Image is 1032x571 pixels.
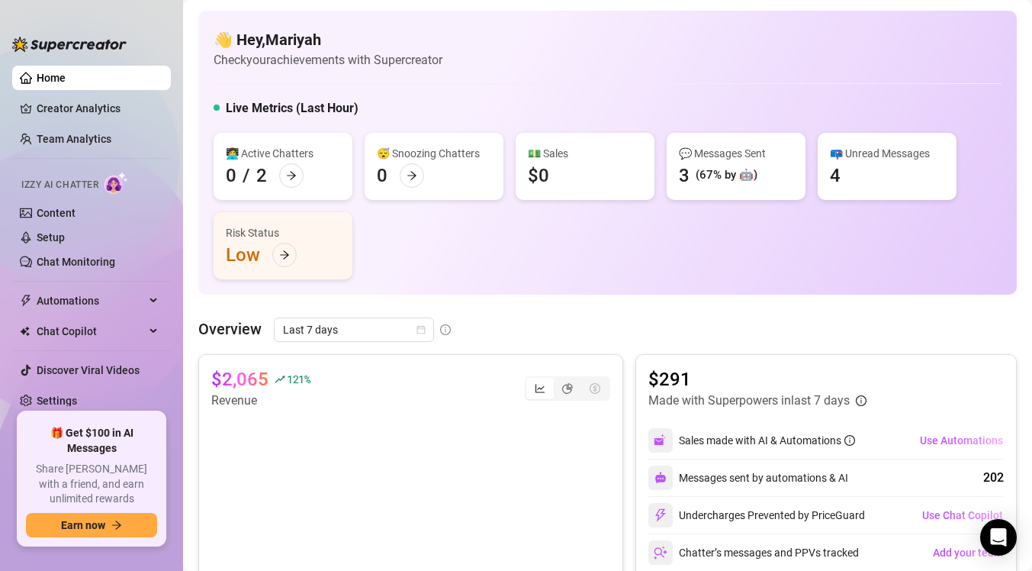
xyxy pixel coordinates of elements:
[37,96,159,121] a: Creator Analytics
[377,163,387,188] div: 0
[12,37,127,52] img: logo-BBDzfeDw.svg
[921,503,1004,527] button: Use Chat Copilot
[226,163,236,188] div: 0
[648,503,865,527] div: Undercharges Prevented by PriceGuard
[679,145,793,162] div: 💬 Messages Sent
[283,318,425,341] span: Last 7 days
[525,376,610,401] div: segmented control
[416,325,426,334] span: calendar
[648,367,866,392] article: $291
[654,546,667,560] img: svg%3e
[654,472,667,484] img: svg%3e
[20,295,32,307] span: thunderbolt
[648,392,850,410] article: Made with Superpowers in last 7 days
[214,50,442,69] article: Check your achievements with Supercreator
[830,145,944,162] div: 📪 Unread Messages
[226,145,340,162] div: 👩‍💻 Active Chatters
[226,99,358,118] h5: Live Metrics (Last Hour)
[26,513,157,537] button: Earn nowarrow-right
[21,178,98,192] span: Izzy AI Chatter
[286,170,297,181] span: arrow-right
[37,395,77,407] a: Settings
[590,383,600,394] span: dollar-circle
[648,466,848,490] div: Messages sent by automations & AI
[37,133,111,145] a: Team Analytics
[214,29,442,50] h4: 👋 Hey, Mariyah
[275,374,285,385] span: rise
[111,520,122,531] span: arrow-right
[37,207,76,219] a: Content
[983,469,1004,487] div: 202
[37,72,66,84] a: Home
[679,163,690,188] div: 3
[696,166,757,185] div: (67% by 🤖)
[37,231,65,244] a: Setup
[844,435,855,446] span: info-circle
[535,383,545,394] span: line-chart
[37,364,140,376] a: Discover Viral Videos
[279,250,290,260] span: arrow-right
[37,289,145,313] span: Automations
[256,163,267,188] div: 2
[26,462,157,507] span: Share [PERSON_NAME] with a friend, and earn unlimited rewards
[562,383,573,394] span: pie-chart
[920,434,1003,447] span: Use Automations
[440,324,451,335] span: info-circle
[528,163,549,188] div: $0
[104,172,128,194] img: AI Chatter
[20,326,30,337] img: Chat Copilot
[648,540,859,565] div: Chatter’s messages and PPVs tracked
[528,145,642,162] div: 💵 Sales
[856,395,866,406] span: info-circle
[26,426,157,456] span: 🎁 Get $100 in AI Messages
[654,508,667,522] img: svg%3e
[980,519,1017,556] div: Open Intercom Messenger
[211,367,268,392] article: $2,065
[198,318,262,340] article: Overview
[407,170,417,181] span: arrow-right
[37,319,145,344] span: Chat Copilot
[211,392,310,410] article: Revenue
[933,547,1003,559] span: Add your team
[830,163,841,188] div: 4
[37,256,115,268] a: Chat Monitoring
[287,372,310,386] span: 121 %
[919,428,1004,453] button: Use Automations
[679,432,855,449] div: Sales made with AI & Automations
[226,224,340,241] div: Risk Status
[654,434,667,447] img: svg%3e
[932,540,1004,565] button: Add your team
[61,519,105,531] span: Earn now
[922,509,1003,521] span: Use Chat Copilot
[377,145,491,162] div: 😴 Snoozing Chatters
